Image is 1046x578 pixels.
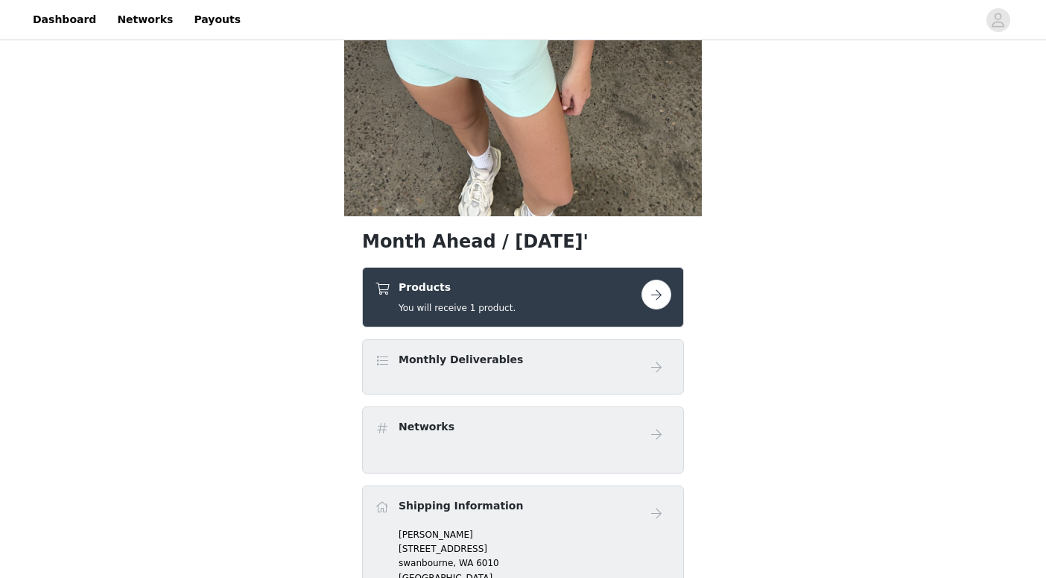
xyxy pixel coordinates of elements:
div: Monthly Deliverables [362,339,684,395]
h4: Shipping Information [399,498,523,514]
a: Networks [108,3,182,37]
h4: Monthly Deliverables [399,352,523,368]
h4: Networks [399,419,454,435]
a: Dashboard [24,3,105,37]
span: swanbourne, [399,558,456,568]
div: Products [362,267,684,327]
h4: Products [399,280,516,295]
p: [PERSON_NAME] [399,528,671,541]
span: WA [459,558,473,568]
div: Networks [362,406,684,474]
h1: Month Ahead / [DATE]' [362,228,684,255]
div: avatar [991,8,1005,32]
h5: You will receive 1 product. [399,301,516,315]
span: 6010 [476,558,499,568]
a: Payouts [185,3,250,37]
p: [STREET_ADDRESS] [399,542,671,556]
